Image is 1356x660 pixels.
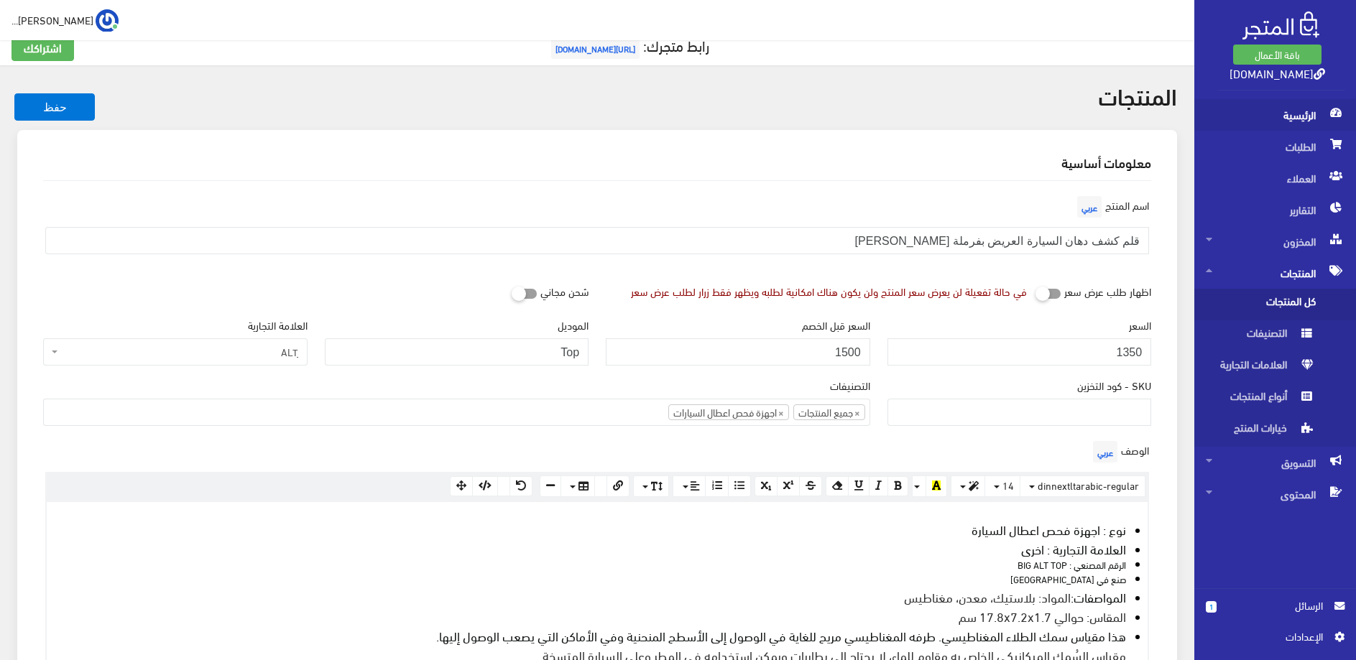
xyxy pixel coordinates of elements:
img: . [1242,11,1319,39]
span: عربي [1077,196,1102,218]
span: [PERSON_NAME]... [11,11,93,29]
label: SKU - كود التخزين [1077,377,1151,393]
a: [DOMAIN_NAME] [1230,62,1325,83]
a: المنتجات [1194,257,1356,289]
span: × [778,405,784,419]
a: اشتراكك [11,34,74,61]
a: العملاء [1194,162,1356,194]
label: الوصف [1089,437,1149,466]
span: التقارير [1206,194,1345,226]
span: المحتوى [1206,478,1345,510]
span: ِALT [43,338,308,366]
span: المنتجات [1206,257,1345,289]
span: هذا مقياس سمك الطلاء المغناطيسي. طرفه المغناطيسي مريح للغاية في الوصول إلى الأسطح المنحنية وفي ال... [436,623,1126,647]
button: dinnextltarabic-regular [1020,475,1145,497]
label: العلامة التجارية [248,317,308,333]
span: الرقم المصنعي : BIG ALT TOP [1018,556,1126,573]
iframe: Drift Widget Chat Controller [17,562,72,616]
label: اسم المنتج [1074,192,1149,221]
span: التسويق [1206,447,1345,478]
span: صنع في [GEOGRAPHIC_DATA] [1010,570,1126,587]
a: خيارات المنتج [1194,415,1356,447]
a: الطلبات [1194,131,1356,162]
span: [URL][DOMAIN_NAME] [551,37,640,59]
label: شحن مجاني [540,277,589,305]
label: السعر [1129,317,1151,333]
span: الرئيسية [1206,99,1345,131]
img: ... [96,9,119,32]
button: حفظ [14,93,95,121]
span: العلامات التجارية [1206,352,1315,384]
button: 14 [984,475,1020,497]
a: المحتوى [1194,478,1356,510]
span: العلامة التجارية : اخرى [1021,536,1126,560]
h2: معلومات أساسية [43,156,1151,169]
a: رابط متجرك:[URL][DOMAIN_NAME] [548,32,709,58]
a: أنواع المنتجات [1194,384,1356,415]
span: نوع : اجهزة فحص اعطال السيارة [972,517,1126,541]
h2: المنتجات [17,83,1177,108]
label: اظهار طلب عرض سعر [1064,277,1151,305]
span: أنواع المنتجات [1206,384,1315,415]
a: التقارير [1194,194,1356,226]
span: 1 [1206,601,1217,613]
a: اﻹعدادات [1206,628,1345,651]
span: كل المنتجات [1206,289,1315,320]
span: dinnextltarabic-regular [1038,476,1139,494]
a: ... [PERSON_NAME]... [11,9,119,32]
span: التصنيفات [1206,320,1315,352]
span: ِALT [61,345,298,359]
li: جميع المنتجات [793,404,865,420]
a: باقة الأعمال [1233,45,1322,65]
span: المواد: بلاستيك، معدن، مغناطيس [904,585,1071,608]
span: العملاء [1206,162,1345,194]
a: 1 الرسائل [1206,598,1345,628]
a: المخزون [1194,226,1356,257]
span: الرسائل [1228,598,1323,613]
label: التصنيفات [830,377,870,393]
span: × [854,405,860,419]
a: العلامات التجارية [1194,352,1356,384]
a: التصنيفات [1194,320,1356,352]
span: خيارات المنتج [1206,415,1315,447]
span: عربي [1093,441,1117,463]
div: في حالة تفعيلة لن يعرض سعر المنتج ولن يكون هناك امكانية لطلبه ويظهر فقط زرار لطلب عرض سعر [631,284,1027,299]
li: اجهزة فحص اعطال السيارات [668,404,789,420]
label: السعر قبل الخصم [802,317,870,333]
span: اﻹعدادات [1217,628,1322,644]
a: كل المنتجات [1194,289,1356,320]
span: 14 [1002,476,1014,494]
a: الرئيسية [1194,99,1356,131]
span: المخزون [1206,226,1345,257]
span: الطلبات [1206,131,1345,162]
span: المواصفات: [1071,585,1126,608]
span: المقاس: حوالي 17.8x7.2x1.7 سم [959,604,1126,628]
label: الموديل [558,317,589,333]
